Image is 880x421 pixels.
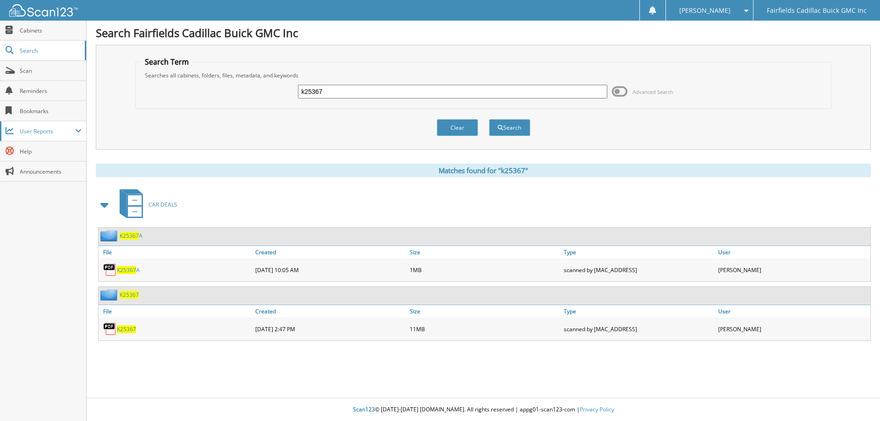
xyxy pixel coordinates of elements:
[99,305,253,317] a: File
[20,168,82,175] span: Announcements
[140,71,827,79] div: Searches all cabinets, folders, files, metadata, and keywords
[253,320,407,338] div: [DATE] 2:47 PM
[353,405,375,413] span: Scan123
[253,261,407,279] div: [DATE] 10:05 AM
[716,305,870,317] a: User
[20,47,80,55] span: Search
[20,127,75,135] span: User Reports
[767,8,867,13] span: Fairfields Cadillac Buick GMC Inc
[253,305,407,317] a: Created
[580,405,614,413] a: Privacy Policy
[120,232,139,240] span: K25367
[103,322,117,336] img: PDF.png
[96,25,871,40] h1: Search Fairfields Cadillac Buick GMC Inc
[20,67,82,75] span: Scan
[87,399,880,421] div: © [DATE]-[DATE] [DOMAIN_NAME]. All rights reserved | appg01-scan123-com |
[120,232,143,240] a: K25367A
[437,119,478,136] button: Clear
[407,261,562,279] div: 1MB
[561,246,716,258] a: Type
[834,377,880,421] iframe: Chat Widget
[140,57,193,67] legend: Search Term
[561,261,716,279] div: scanned by [MAC_ADDRESS]
[103,263,117,277] img: PDF.png
[117,325,136,333] a: K25367
[20,27,82,34] span: Cabinets
[679,8,731,13] span: [PERSON_NAME]
[561,320,716,338] div: scanned by [MAC_ADDRESS]
[114,186,177,223] a: CAR DEALS
[632,88,673,95] span: Advanced Search
[148,201,177,208] span: CAR DEALS
[99,246,253,258] a: File
[9,4,78,16] img: scan123-logo-white.svg
[100,289,120,301] img: folder2.png
[253,246,407,258] a: Created
[489,119,530,136] button: Search
[407,305,562,317] a: Size
[100,230,120,241] img: folder2.png
[716,246,870,258] a: User
[716,320,870,338] div: [PERSON_NAME]
[20,107,82,115] span: Bookmarks
[20,87,82,95] span: Reminders
[20,148,82,155] span: Help
[117,266,136,274] span: K25367
[716,261,870,279] div: [PERSON_NAME]
[96,164,871,177] div: Matches found for "k25367"
[407,320,562,338] div: 11MB
[561,305,716,317] a: Type
[120,291,139,299] a: K25367
[117,266,140,274] a: K25367A
[407,246,562,258] a: Size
